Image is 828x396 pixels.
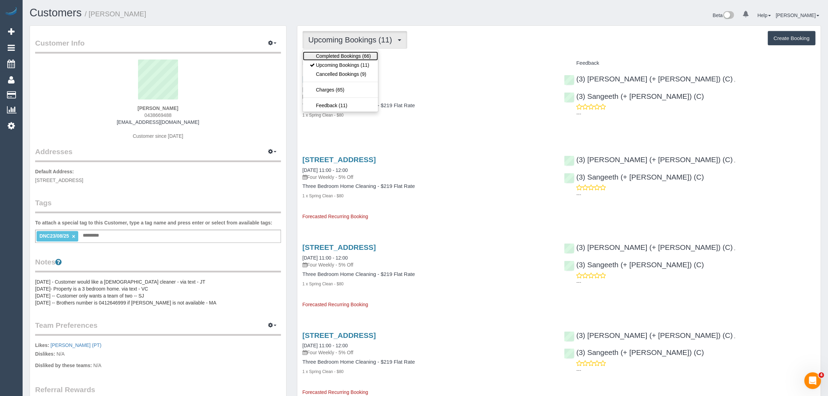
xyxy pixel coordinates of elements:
[85,10,146,18] small: / [PERSON_NAME]
[144,112,171,118] span: 0438669488
[303,60,554,66] h4: Service
[39,233,69,239] span: DNC23/08/25
[768,31,815,46] button: Create Booking
[303,349,554,356] p: Four Weekly - 5% Off
[35,168,74,175] label: Default Address:
[776,13,819,18] a: [PERSON_NAME]
[138,105,178,111] strong: [PERSON_NAME]
[303,282,344,286] small: 1 x Spring Clean - $80
[93,363,101,368] span: N/A
[576,279,815,286] p: ---
[303,113,344,118] small: 1 x Spring Clean - $80
[804,372,821,389] iframe: Intercom live chat
[72,233,75,239] a: ×
[576,191,815,198] p: ---
[564,60,815,66] h4: Feedback
[303,31,407,49] button: Upcoming Bookings (11)
[56,351,64,357] span: N/A
[50,342,101,348] a: [PERSON_NAME] (PT)
[564,331,733,339] a: (3) [PERSON_NAME] (+ [PERSON_NAME]) (C)
[303,214,368,219] span: Forecasted Recurring Booking
[303,261,554,268] p: Four Weekly - 5% Off
[303,243,376,251] a: [STREET_ADDRESS]
[35,38,281,54] legend: Customer Info
[35,257,281,272] legend: Notes
[303,156,376,164] a: [STREET_ADDRESS]
[757,13,771,18] a: Help
[30,7,82,19] a: Customers
[303,271,554,277] h4: Three Bedroom Home Cleaning - $219 Flat Rate
[35,177,83,183] span: [STREET_ADDRESS]
[35,342,49,349] label: Likes:
[723,11,734,20] img: New interface
[734,158,735,163] span: ,
[303,85,378,94] a: Charges (65)
[819,372,824,378] span: 4
[303,255,348,261] a: [DATE] 11:00 - 12:00
[564,92,704,100] a: (3) Sangeeth (+ [PERSON_NAME]) (C)
[303,174,554,181] p: Four Weekly - 5% Off
[303,101,378,110] a: Feedback (11)
[303,103,554,109] h4: Three Bedroom Home Cleaning - $219 Flat Rate
[576,110,815,117] p: ---
[35,198,281,213] legend: Tags
[303,167,348,173] a: [DATE] 11:00 - 12:00
[133,133,183,139] span: Customer since [DATE]
[303,93,554,100] p: Four Weekly - 5% Off
[303,302,368,307] span: Forecasted Recurring Booking
[303,331,376,339] a: [STREET_ADDRESS]
[734,333,735,339] span: ,
[303,70,378,79] a: Cancelled Bookings (9)
[564,173,704,181] a: (3) Sangeeth (+ [PERSON_NAME]) (C)
[35,320,281,336] legend: Team Preferences
[303,369,344,374] small: 1 x Spring Clean - $80
[564,156,733,164] a: (3) [PERSON_NAME] (+ [PERSON_NAME]) (C)
[35,362,92,369] label: Disliked by these teams:
[303,183,554,189] h4: Three Bedroom Home Cleaning - $219 Flat Rate
[35,350,55,357] label: Dislikes:
[564,75,733,83] a: (3) [PERSON_NAME] (+ [PERSON_NAME]) (C)
[303,193,344,198] small: 1 x Spring Clean - $80
[303,61,378,70] a: Upcoming Bookings (11)
[564,261,704,269] a: (3) Sangeeth (+ [PERSON_NAME]) (C)
[303,359,554,365] h4: Three Bedroom Home Cleaning - $219 Flat Rate
[303,52,378,61] a: Completed Bookings (66)
[35,278,281,306] pre: [DATE] - Customer would like a [DEMOGRAPHIC_DATA] cleaner - via text - JT [DATE]- Property is a 3...
[734,77,735,82] span: ,
[35,219,272,226] label: To attach a special tag to this Customer, type a tag name and press enter or select from availabl...
[734,245,735,251] span: ,
[564,243,733,251] a: (3) [PERSON_NAME] (+ [PERSON_NAME]) (C)
[117,119,199,125] a: [EMAIL_ADDRESS][DOMAIN_NAME]
[713,13,734,18] a: Beta
[564,348,704,356] a: (3) Sangeeth (+ [PERSON_NAME]) (C)
[4,7,18,17] img: Automaid Logo
[308,35,396,44] span: Upcoming Bookings (11)
[303,389,368,395] span: Forecasted Recurring Booking
[576,367,815,374] p: ---
[303,343,348,348] a: [DATE] 11:00 - 12:00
